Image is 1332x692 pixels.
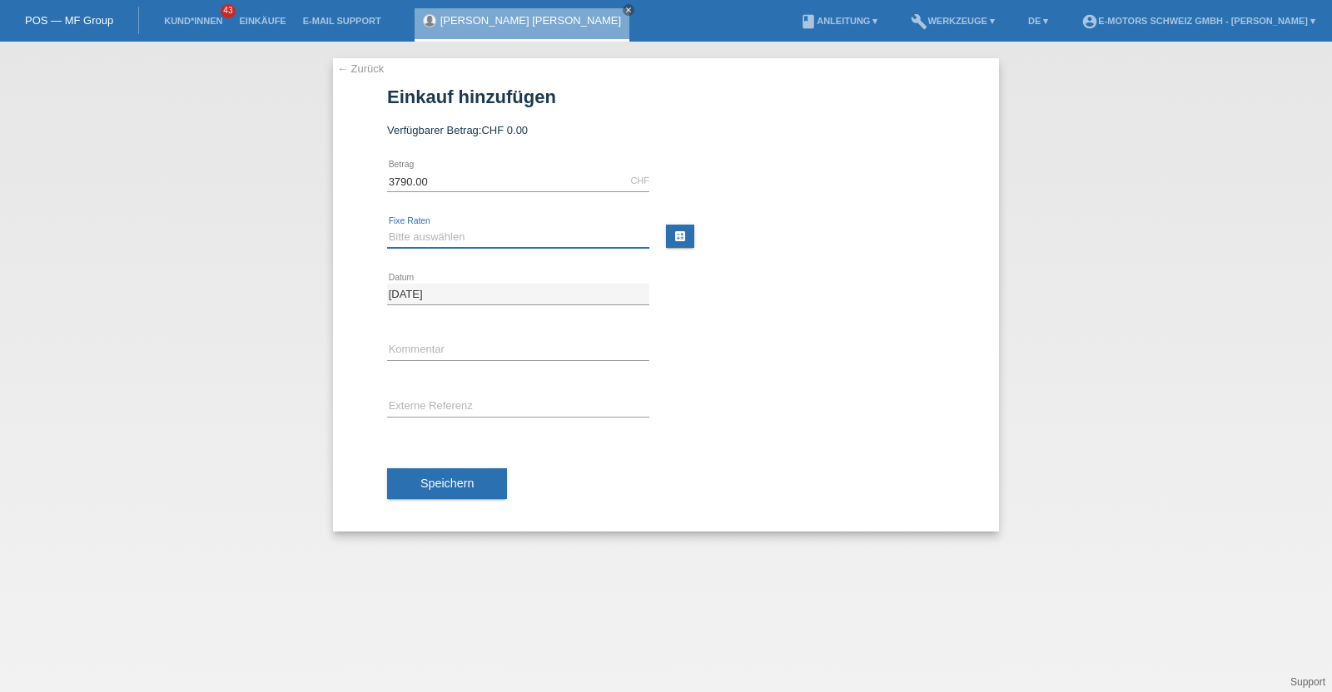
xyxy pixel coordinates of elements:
i: build [911,13,927,30]
a: DE ▾ [1020,16,1056,26]
a: Einkäufe [231,16,294,26]
a: bookAnleitung ▾ [792,16,886,26]
i: close [624,6,633,14]
button: Speichern [387,468,507,500]
a: close [623,4,634,16]
div: Verfügbarer Betrag: [387,124,945,136]
i: account_circle [1081,13,1098,30]
i: book [800,13,817,30]
a: Support [1290,676,1325,688]
a: POS — MF Group [25,14,113,27]
span: Speichern [420,477,474,490]
a: [PERSON_NAME] [PERSON_NAME] [440,14,621,27]
i: calculate [673,230,687,243]
a: ← Zurück [337,62,384,75]
a: calculate [666,225,694,248]
a: E-Mail Support [295,16,390,26]
div: CHF [630,175,649,185]
a: buildWerkzeuge ▾ [902,16,1003,26]
h1: Einkauf hinzufügen [387,86,945,107]
span: 43 [221,4,236,18]
a: Kund*innen [156,16,231,26]
span: CHF 0.00 [481,124,528,136]
a: account_circleE-Motors Schweiz GmbH - [PERSON_NAME] ▾ [1073,16,1324,26]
